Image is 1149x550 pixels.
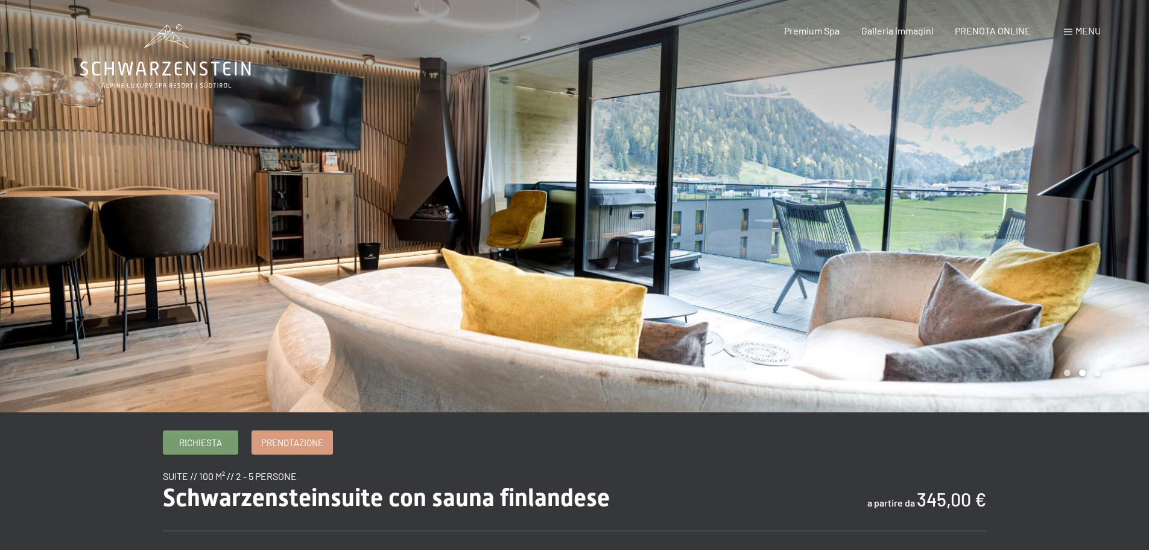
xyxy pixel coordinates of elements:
[179,436,222,449] span: Richiesta
[163,470,297,482] span: suite // 100 m² // 2 - 5 persone
[917,488,986,510] b: 345,00 €
[163,431,238,454] a: Richiesta
[252,431,332,454] a: Prenotazione
[261,436,323,449] span: Prenotazione
[1075,25,1101,36] span: Menu
[861,25,934,36] a: Galleria immagini
[867,497,915,508] span: a partire da
[955,25,1031,36] a: PRENOTA ONLINE
[163,484,610,512] span: Schwarzensteinsuite con sauna finlandese
[784,25,840,36] a: Premium Spa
